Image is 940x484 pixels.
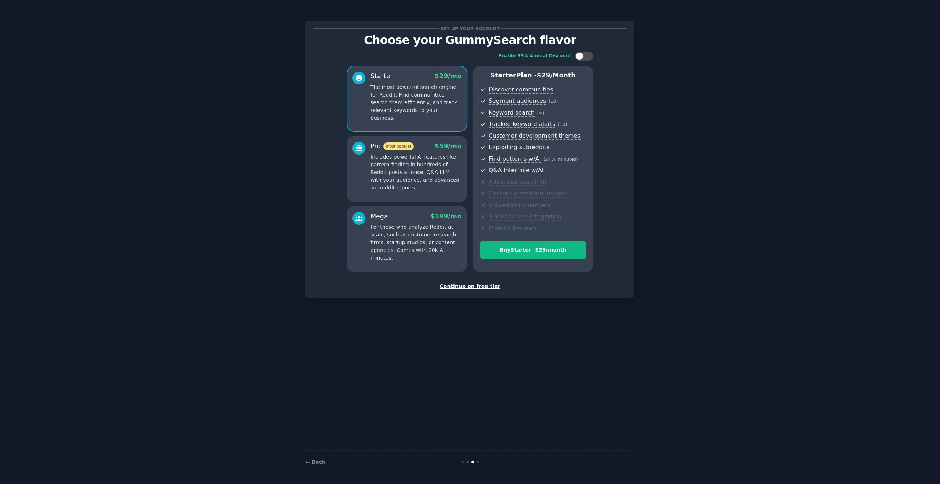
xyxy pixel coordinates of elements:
[370,223,462,262] p: For those who analyze Reddit at scale, such as customer research firms, startup studios, or conte...
[435,72,462,80] span: $ 29 /mo
[489,97,546,105] span: Segment audiences
[313,34,627,47] p: Choose your GummySearch flavor
[558,122,567,127] span: ( 10 )
[537,72,576,79] span: $ 29 /month
[489,144,549,151] span: Exploding subreddits
[489,155,541,163] span: Find patterns w/AI
[489,225,536,232] span: Product Reviews
[480,71,586,80] p: Starter Plan -
[537,111,545,116] span: ( ∞ )
[489,109,535,117] span: Keyword search
[313,282,627,290] div: Continue on free tier
[439,25,501,32] span: Set up your account
[489,120,555,128] span: Tracked keyword alerts
[489,132,581,140] span: Customer development themes
[370,142,414,151] div: Pro
[489,178,546,186] span: Advanced search UI
[430,213,462,220] span: $ 199 /mo
[549,99,558,104] span: ( 10 )
[489,167,543,174] span: Q&A interface w/AI
[489,86,553,94] span: Discover communities
[305,459,325,465] a: ← Back
[499,53,571,59] div: Enable 33% Annual Discount
[481,246,585,254] div: Buy Starter - $ 29 /month
[489,213,561,221] span: Slack/Discord integration
[489,202,550,209] span: Subreddit influencers
[370,212,388,221] div: Mega
[370,72,393,81] div: Starter
[435,142,462,150] span: $ 59 /mo
[489,190,568,198] span: Content promotion insights
[383,142,414,150] span: most popular
[543,157,578,162] span: ( 2k AI minutes )
[370,153,462,192] p: Includes powerful AI features like pattern-finding in hundreds of Reddit posts at once, Q&A LLM w...
[370,83,462,122] p: The most powerful search engine for Reddit. Find communities, search them efficiently, and track ...
[480,241,586,259] button: BuyStarter- $29/month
